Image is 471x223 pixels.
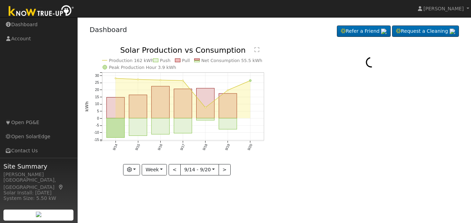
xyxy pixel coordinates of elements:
[337,26,391,37] a: Refer a Friend
[3,195,74,202] div: System Size: 5.50 kW
[90,26,127,34] a: Dashboard
[450,29,455,34] img: retrieve
[5,4,78,19] img: Know True-Up
[36,212,41,217] img: retrieve
[381,29,387,34] img: retrieve
[3,176,74,191] div: [GEOGRAPHIC_DATA], [GEOGRAPHIC_DATA]
[3,189,74,196] div: Solar Install: [DATE]
[58,184,64,190] a: Map
[392,26,459,37] a: Request a Cleaning
[3,162,74,171] span: Site Summary
[3,171,74,178] div: [PERSON_NAME]
[423,6,464,11] span: [PERSON_NAME]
